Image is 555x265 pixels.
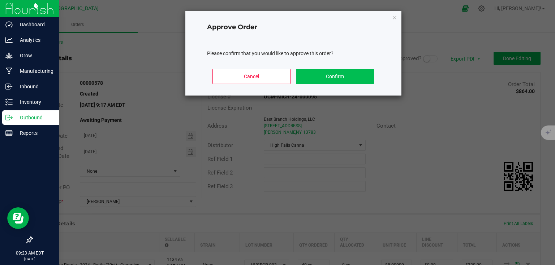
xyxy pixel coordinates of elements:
[207,50,380,57] div: Please confirm that you would like to approve this order?
[5,114,13,121] inline-svg: Outbound
[13,20,56,29] p: Dashboard
[207,23,380,32] h4: Approve Order
[13,129,56,137] p: Reports
[7,207,29,229] iframe: Resource center
[212,69,290,84] button: Cancel
[13,113,56,122] p: Outbound
[5,52,13,59] inline-svg: Grow
[5,67,13,75] inline-svg: Manufacturing
[3,256,56,262] p: [DATE]
[5,129,13,137] inline-svg: Reports
[13,98,56,106] p: Inventory
[13,82,56,91] p: Inbound
[5,36,13,44] inline-svg: Analytics
[392,13,397,22] button: Close
[5,21,13,28] inline-svg: Dashboard
[5,83,13,90] inline-svg: Inbound
[296,69,374,84] button: Confirm
[13,51,56,60] p: Grow
[13,36,56,44] p: Analytics
[5,98,13,106] inline-svg: Inventory
[13,67,56,75] p: Manufacturing
[3,250,56,256] p: 09:23 AM EDT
